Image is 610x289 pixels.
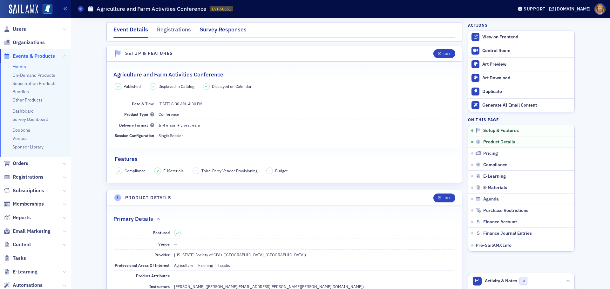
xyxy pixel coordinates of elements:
[125,50,173,57] h4: Setup & Features
[9,4,38,15] img: SailAMX
[13,214,31,221] span: Reports
[483,128,519,134] span: Setup & Features
[433,49,455,58] button: Edit
[482,34,571,40] div: View on Frontend
[115,133,154,138] span: Session Configuration
[482,62,571,67] div: Art Preview
[12,97,43,103] a: Other Products
[483,139,515,145] span: Product Details
[13,255,26,262] span: Tasks
[159,133,184,138] span: Single Session
[174,241,177,246] span: —
[149,284,170,289] span: Instructors
[13,160,28,167] span: Orders
[12,72,55,78] a: On-Demand Products
[119,122,154,128] span: Delivery Format
[125,194,171,201] h4: Product Details
[3,214,31,221] a: Reports
[483,208,528,213] span: Purchase Restrictions
[3,39,45,46] a: Organizations
[157,25,191,37] div: Registrations
[171,101,186,106] time: 8:30 AM
[215,262,233,268] div: Taxation
[483,151,498,156] span: Pricing
[482,89,571,95] div: Duplicate
[519,277,527,285] span: 0
[483,219,517,225] span: Finance Account
[136,273,170,278] span: Product Attributes
[195,168,197,173] span: –
[113,25,148,38] div: Event Details
[174,273,177,278] span: —
[12,127,30,133] a: Coupons
[275,168,288,174] span: Budget
[113,70,223,79] h2: Agriculture and Farm Activities Conference
[13,53,55,60] span: Events & Products
[163,168,184,174] span: E-Materials
[212,6,231,12] span: EVT-58651
[124,112,154,117] span: Product Type
[159,122,200,128] span: In-Person + Livestream
[483,185,507,191] span: E-Materials
[153,230,170,235] span: Featured
[476,242,512,248] span: Pre-SailAMX Info
[483,231,532,236] span: Finance Journal Entries
[468,57,574,71] a: Art Preview
[549,7,593,11] button: [DOMAIN_NAME]
[12,89,29,95] a: Bundles
[483,162,507,168] span: Compliance
[3,268,37,275] a: E-Learning
[468,98,574,112] button: Generate AI Email Content
[12,135,28,141] a: Venues
[43,4,52,14] img: SailAMX
[468,30,574,44] a: View on Frontend
[468,71,574,85] a: Art Download
[159,83,194,89] span: Displayed in Catalog
[12,108,34,114] a: Dashboard
[159,101,170,106] span: [DATE]
[3,255,26,262] a: Tasks
[13,268,37,275] span: E-Learning
[3,282,43,289] a: Automations
[212,83,252,89] span: Displayed on Calendar
[433,194,455,202] button: Edit
[132,101,154,106] span: Date & Time
[13,174,44,181] span: Registrations
[113,215,153,223] h2: Primary Details
[468,85,574,98] button: Duplicate
[154,252,170,257] span: Provider
[3,200,44,207] a: Memberships
[174,262,193,268] div: Agriculture
[3,228,51,235] a: Email Marketing
[124,83,141,89] span: Published
[524,6,546,12] div: Support
[3,241,31,248] a: Content
[13,39,45,46] span: Organizations
[3,174,44,181] a: Registrations
[3,187,44,194] a: Subscriptions
[483,196,499,202] span: Agenda
[482,75,571,81] div: Art Download
[3,53,55,60] a: Events & Products
[200,25,247,37] div: Survey Responses
[13,187,44,194] span: Subscriptions
[468,44,574,57] a: Control Room
[158,241,170,246] span: Venue
[483,174,506,179] span: E-Learning
[443,52,451,56] div: Edit
[13,200,44,207] span: Memberships
[12,64,26,69] a: Events
[125,168,146,174] span: Compliance
[485,278,517,284] span: Activity & Notes
[482,48,571,54] div: Control Room
[196,262,213,268] div: Farming
[13,282,43,289] span: Automations
[159,112,179,117] span: Conference
[12,116,48,122] a: Survey Dashboard
[174,252,306,257] span: [US_STATE] Society of CPAs ([GEOGRAPHIC_DATA], [GEOGRAPHIC_DATA])
[159,101,202,106] span: –
[201,168,257,174] span: Third-Party Vendor Provisioning
[482,102,571,108] div: Generate AI Email Content
[97,5,207,13] h1: Agriculture and Farm Activities Conference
